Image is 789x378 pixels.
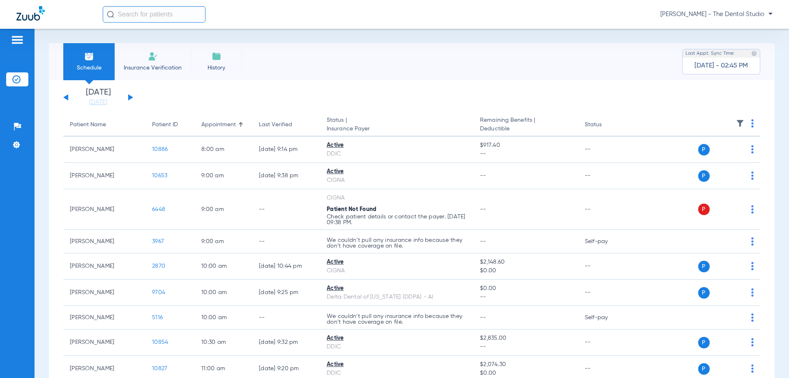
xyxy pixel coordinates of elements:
span: $0.00 [480,267,571,275]
img: group-dot-blue.svg [751,172,754,180]
img: group-dot-blue.svg [751,119,754,128]
span: 10886 [152,146,168,152]
input: Search for patients [103,6,205,23]
img: group-dot-blue.svg [751,338,754,346]
div: Last Verified [259,121,292,129]
td: 9:00 AM [195,163,252,189]
p: We couldn’t pull any insurance info because they don’t have coverage on file. [327,237,467,249]
td: 10:00 AM [195,253,252,280]
div: Active [327,334,467,343]
span: $2,835.00 [480,334,571,343]
td: 10:30 AM [195,329,252,356]
div: Appointment [201,121,236,129]
img: hamburger-icon [11,35,24,45]
div: Active [327,360,467,369]
td: -- [252,189,320,230]
td: [DATE] 10:44 PM [252,253,320,280]
span: $0.00 [480,284,571,293]
img: group-dot-blue.svg [751,313,754,322]
td: [DATE] 9:25 PM [252,280,320,306]
td: -- [578,253,634,280]
div: CIGNA [327,194,467,202]
div: Patient Name [70,121,139,129]
div: CIGNA [327,267,467,275]
span: -- [480,239,486,244]
div: Active [327,141,467,150]
img: group-dot-blue.svg [751,145,754,153]
img: group-dot-blue.svg [751,205,754,213]
td: -- [252,230,320,253]
div: Active [327,284,467,293]
td: -- [578,137,634,163]
li: [DATE] [74,88,123,107]
span: Schedule [69,64,108,72]
div: Appointment [201,121,246,129]
p: We couldn’t pull any insurance info because they don’t have coverage on file. [327,313,467,325]
a: [DATE] [74,98,123,107]
span: 10653 [152,173,167,179]
img: History [212,51,221,61]
td: -- [578,189,634,230]
div: DDIC [327,343,467,351]
td: [PERSON_NAME] [63,280,145,306]
div: CIGNA [327,176,467,185]
th: Status | [320,114,473,137]
div: Patient Name [70,121,106,129]
img: group-dot-blue.svg [751,237,754,246]
span: -- [480,206,486,212]
span: -- [480,315,486,320]
td: 8:00 AM [195,137,252,163]
p: Check patient details or contact the payer. [DATE] 09:38 PM. [327,214,467,225]
div: Patient ID [152,121,178,129]
td: 9:00 AM [195,230,252,253]
span: 9704 [152,290,165,295]
td: [PERSON_NAME] [63,306,145,329]
td: -- [252,306,320,329]
img: Search Icon [107,11,114,18]
span: $917.40 [480,141,571,150]
span: 2870 [152,263,165,269]
span: 10854 [152,339,168,345]
td: Self-pay [578,230,634,253]
span: [DATE] - 02:45 PM [694,62,748,70]
img: Zuub Logo [16,6,45,21]
img: Schedule [84,51,94,61]
td: [PERSON_NAME] [63,137,145,163]
div: Last Verified [259,121,314,129]
div: Delta Dental of [US_STATE] (DDPA) - AI [327,293,467,301]
span: Insurance Verification [121,64,185,72]
span: P [698,204,710,215]
td: [DATE] 9:32 PM [252,329,320,356]
th: Status [578,114,634,137]
span: P [698,337,710,348]
span: Last Appt. Sync Time: [685,49,735,58]
span: P [698,363,710,375]
td: -- [578,280,634,306]
img: last sync help info [751,51,757,56]
img: group-dot-blue.svg [751,262,754,270]
td: [PERSON_NAME] [63,189,145,230]
td: [DATE] 9:38 PM [252,163,320,189]
span: Deductible [480,125,571,133]
span: -- [480,343,571,351]
span: 3967 [152,239,164,244]
th: Remaining Benefits | [473,114,578,137]
span: -- [480,293,571,301]
span: [PERSON_NAME] - The Dental Studio [660,10,773,19]
img: group-dot-blue.svg [751,364,754,373]
span: $2,074.30 [480,360,571,369]
span: P [698,144,710,155]
img: Manual Insurance Verification [148,51,158,61]
td: [PERSON_NAME] [63,329,145,356]
div: DDIC [327,369,467,378]
span: P [698,287,710,299]
span: -- [480,173,486,179]
td: [DATE] 9:14 PM [252,137,320,163]
span: P [698,170,710,182]
span: -- [480,150,571,158]
div: DDIC [327,150,467,158]
span: History [197,64,236,72]
span: Patient Not Found [327,206,376,212]
span: $2,148.60 [480,258,571,267]
span: 5116 [152,315,163,320]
